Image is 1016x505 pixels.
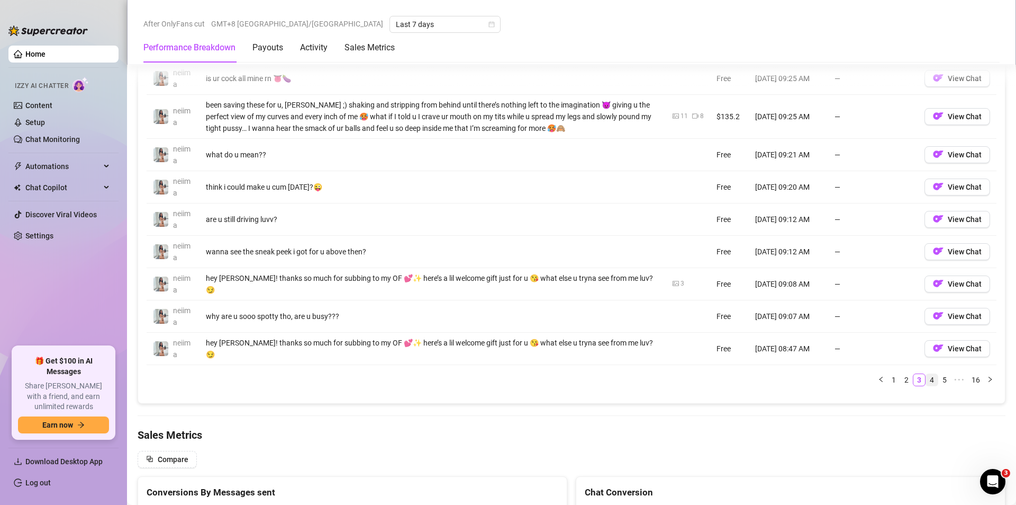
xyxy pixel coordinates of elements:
button: OFView Chat [924,308,990,325]
div: 8 [700,111,704,121]
span: Automations [25,158,101,175]
span: neiima [173,274,190,294]
a: Chat Monitoring [25,135,80,144]
button: OFView Chat [924,276,990,293]
img: Chat Copilot [14,184,21,191]
div: think i could make u cum [DATE]?😜 [206,181,660,193]
button: OFView Chat [924,243,990,260]
td: Free [710,203,749,236]
h4: Sales Metrics [138,428,1005,442]
li: 1 [887,374,900,386]
span: neiima [173,209,190,229]
div: Activity [300,41,328,54]
a: Log out [25,479,51,487]
td: Free [710,171,749,203]
img: neiima [153,147,168,162]
span: View Chat [948,112,982,121]
button: Earn nowarrow-right [18,417,109,433]
a: OFView Chat [924,250,990,258]
img: neiima [153,341,168,356]
a: Setup [25,118,45,127]
td: [DATE] 08:47 AM [749,333,828,365]
img: OF [933,278,944,289]
div: Sales Metrics [344,41,395,54]
button: OFView Chat [924,146,990,163]
img: OF [933,246,944,256]
a: OFView Chat [924,76,990,85]
span: arrow-right [77,421,85,429]
button: Compare [138,451,197,468]
span: neiima [173,306,190,326]
div: hey [PERSON_NAME]! thanks so much for subbing to my OF 💕✨ here’s a lil welcome gift just for u 😘 ... [206,272,660,296]
td: [DATE] 09:12 AM [749,236,828,268]
div: 3 [681,279,684,289]
span: Share [PERSON_NAME] with a friend, and earn unlimited rewards [18,381,109,412]
div: Chat Conversion [585,485,996,500]
span: block [146,455,153,463]
span: neiima [173,242,190,262]
span: download [14,457,22,466]
li: 4 [926,374,938,386]
span: neiima [173,145,190,165]
div: been saving these for u, [PERSON_NAME] ;) shaking and stripping from behind until there’s nothing... [206,99,660,134]
a: 4 [926,374,938,386]
img: OF [933,343,944,353]
td: [DATE] 09:25 AM [749,95,828,139]
td: — [828,268,918,300]
td: Free [710,63,749,95]
img: neiima [153,277,168,291]
button: OFView Chat [924,108,990,125]
a: OFView Chat [924,185,990,193]
div: Payouts [252,41,283,54]
td: — [828,95,918,139]
span: Chat Copilot [25,179,101,196]
span: left [878,376,884,383]
a: Home [25,50,46,58]
td: — [828,236,918,268]
img: neiima [153,244,168,259]
div: is ur cock all mine rn 👅🍆 [206,73,660,84]
li: 16 [968,374,984,386]
a: Content [25,101,52,110]
div: why are u sooo spotty tho, are u busy??? [206,311,660,322]
span: View Chat [948,215,982,224]
li: 3 [913,374,926,386]
td: Free [710,300,749,333]
span: View Chat [948,247,982,256]
span: Earn now [42,421,73,429]
div: hey [PERSON_NAME]! thanks so much for subbing to my OF 💕✨ here’s a lil welcome gift just for u 😘 ... [206,337,660,360]
td: — [828,171,918,203]
td: — [828,300,918,333]
td: [DATE] 09:21 AM [749,139,828,171]
td: $135.2 [710,95,749,139]
a: OFView Chat [924,153,990,161]
img: neiima [153,71,168,86]
a: 1 [888,374,900,386]
div: Performance Breakdown [143,41,235,54]
div: what do u mean?? [206,149,660,161]
a: OFView Chat [924,282,990,290]
span: View Chat [948,150,982,159]
li: Next 5 Pages [951,374,968,386]
li: 5 [938,374,951,386]
img: logo-BBDzfeDw.svg [8,25,88,36]
li: Next Page [984,374,996,386]
span: Compare [158,455,188,464]
span: picture [673,113,679,119]
a: Discover Viral Videos [25,210,97,219]
li: 2 [900,374,913,386]
span: neiima [173,107,190,127]
img: OF [933,214,944,224]
span: View Chat [948,312,982,321]
a: 5 [939,374,950,386]
li: Previous Page [875,374,887,386]
img: AI Chatter [72,77,89,92]
button: right [984,374,996,386]
div: Conversions By Messages sent [147,485,558,500]
div: are u still driving luvv? [206,214,660,225]
span: View Chat [948,280,982,288]
span: calendar [488,21,495,28]
span: View Chat [948,74,982,83]
a: 16 [968,374,983,386]
span: neiima [173,68,190,88]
